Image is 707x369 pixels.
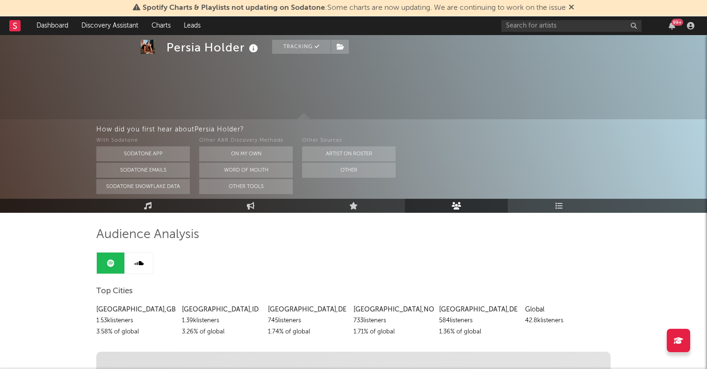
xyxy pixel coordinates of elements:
div: Other A&R Discovery Methods [199,135,293,146]
div: 1.53k listeners [96,315,175,326]
div: 99 + [671,19,683,26]
div: Global [525,304,604,315]
span: Spotify Charts & Playlists not updating on Sodatone [143,4,325,12]
button: Artist on Roster [302,146,396,161]
a: Dashboard [30,16,75,35]
button: Sodatone Snowflake Data [96,179,190,194]
div: [GEOGRAPHIC_DATA] , NO [353,304,432,315]
span: Audience Analysis [96,229,199,240]
div: 3.26 % of global [182,326,260,338]
div: 584 listeners [439,315,518,326]
div: [GEOGRAPHIC_DATA] , GB [96,304,175,315]
div: How did you first hear about Persia Holder ? [96,124,707,135]
div: 1.36 % of global [439,326,518,338]
button: 99+ [669,22,675,29]
span: : Some charts are now updating. We are continuing to work on the issue [143,4,566,12]
button: On My Own [199,146,293,161]
div: 745 listeners [268,315,346,326]
button: Other Tools [199,179,293,194]
a: Discovery Assistant [75,16,145,35]
div: Other Sources [302,135,396,146]
div: [GEOGRAPHIC_DATA] , DE [268,304,346,315]
button: Tracking [272,40,331,54]
span: Top Cities [96,286,133,297]
div: 3.58 % of global [96,326,175,338]
button: Other [302,163,396,178]
div: [GEOGRAPHIC_DATA] , DE [439,304,518,315]
a: Leads [177,16,207,35]
span: Dismiss [569,4,574,12]
div: 733 listeners [353,315,432,326]
div: Persia Holder [166,40,260,55]
a: Charts [145,16,177,35]
button: Sodatone Emails [96,163,190,178]
button: Sodatone App [96,146,190,161]
div: 1.39k listeners [182,315,260,326]
div: [GEOGRAPHIC_DATA] , ID [182,304,260,315]
div: With Sodatone [96,135,190,146]
div: 1.71 % of global [353,326,432,338]
input: Search for artists [501,20,642,32]
button: Word Of Mouth [199,163,293,178]
div: 42.8k listeners [525,315,604,326]
div: 1.74 % of global [268,326,346,338]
